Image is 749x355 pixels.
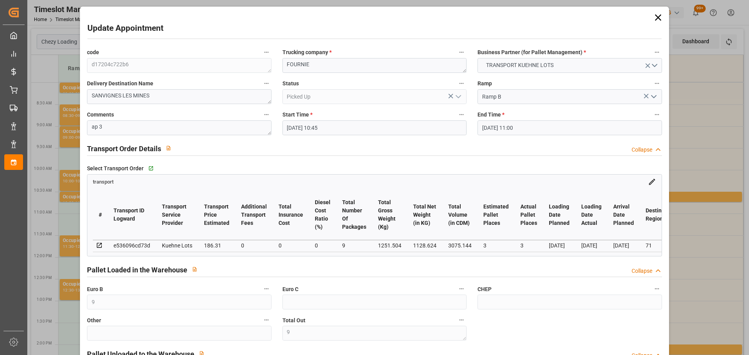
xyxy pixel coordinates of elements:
[477,120,662,135] input: DD-MM-YYYY HH:MM
[108,190,156,240] th: Transport ID Logward
[581,241,602,250] div: [DATE]
[452,91,464,103] button: open menu
[87,111,114,119] span: Comments
[407,190,442,240] th: Total Net Weight (in KG)
[456,284,467,294] button: Euro C
[652,110,662,120] button: End Time *
[282,120,467,135] input: DD-MM-YYYY HH:MM
[372,190,407,240] th: Total Gross Weight (Kg)
[87,79,153,88] span: Delivery Destination Name
[261,315,272,325] button: Other
[647,91,659,103] button: open menu
[114,241,150,250] div: e536096cd73d
[187,262,202,277] button: View description
[632,267,652,275] div: Collapse
[282,326,467,341] textarea: 9
[87,22,163,35] h2: Update Appointment
[93,179,114,185] span: transport
[652,47,662,57] button: Business Partner (for Pallet Management) *
[204,241,229,250] div: 186.31
[282,48,332,57] span: Trucking company
[652,284,662,294] button: CHEP
[87,48,99,57] span: code
[652,78,662,88] button: Ramp
[282,316,305,325] span: Total Out
[279,241,303,250] div: 0
[93,178,114,184] a: transport
[87,285,103,293] span: Euro B
[282,285,298,293] span: Euro C
[442,190,477,240] th: Total Volume (in CDM)
[87,164,144,173] span: Select Transport Order
[477,111,504,119] span: End Time
[198,190,235,240] th: Transport Price Estimated
[93,190,108,240] th: #
[456,47,467,57] button: Trucking company *
[477,285,492,293] span: CHEP
[477,190,515,240] th: Estimated Pallet Places
[235,190,273,240] th: Additional Transport Fees
[309,190,336,240] th: Diesel Cost Ratio (%)
[342,241,366,250] div: 9
[448,241,472,250] div: 3075.144
[273,190,309,240] th: Total Insurance Cost
[477,58,662,73] button: open menu
[378,241,401,250] div: 1251.504
[87,120,271,135] textarea: ap 3
[87,316,101,325] span: Other
[515,190,543,240] th: Actual Pallet Places
[162,241,192,250] div: Kuehne Lots
[640,190,680,240] th: Destination Region
[87,58,271,73] textarea: d17204c722b6
[261,78,272,88] button: Delivery Destination Name
[161,141,176,155] button: View description
[613,241,634,250] div: [DATE]
[315,241,330,250] div: 0
[483,241,509,250] div: 3
[477,48,586,57] span: Business Partner (for Pallet Management)
[549,241,570,250] div: [DATE]
[520,241,537,250] div: 3
[282,89,467,104] input: Type to search/select
[456,78,467,88] button: Status
[241,241,267,250] div: 0
[261,110,272,120] button: Comments
[87,143,161,154] h2: Transport Order Details
[282,79,299,88] span: Status
[413,241,437,250] div: 1128.624
[156,190,198,240] th: Transport Service Provider
[87,265,187,275] h2: Pallet Loaded in the Warehouse
[456,110,467,120] button: Start Time *
[575,190,607,240] th: Loading Date Actual
[477,89,662,104] input: Type to search/select
[632,146,652,154] div: Collapse
[336,190,372,240] th: Total Number Of Packages
[282,58,467,73] textarea: FOURNIE
[543,190,575,240] th: Loading Date Planned
[607,190,640,240] th: Arrival Date Planned
[261,284,272,294] button: Euro B
[282,111,312,119] span: Start Time
[87,89,271,104] textarea: SANVIGNES LES MINES
[261,47,272,57] button: code
[477,79,492,88] span: Ramp
[456,315,467,325] button: Total Out
[482,61,557,69] span: TRANSPORT KUEHNE LOTS
[646,241,674,250] div: 71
